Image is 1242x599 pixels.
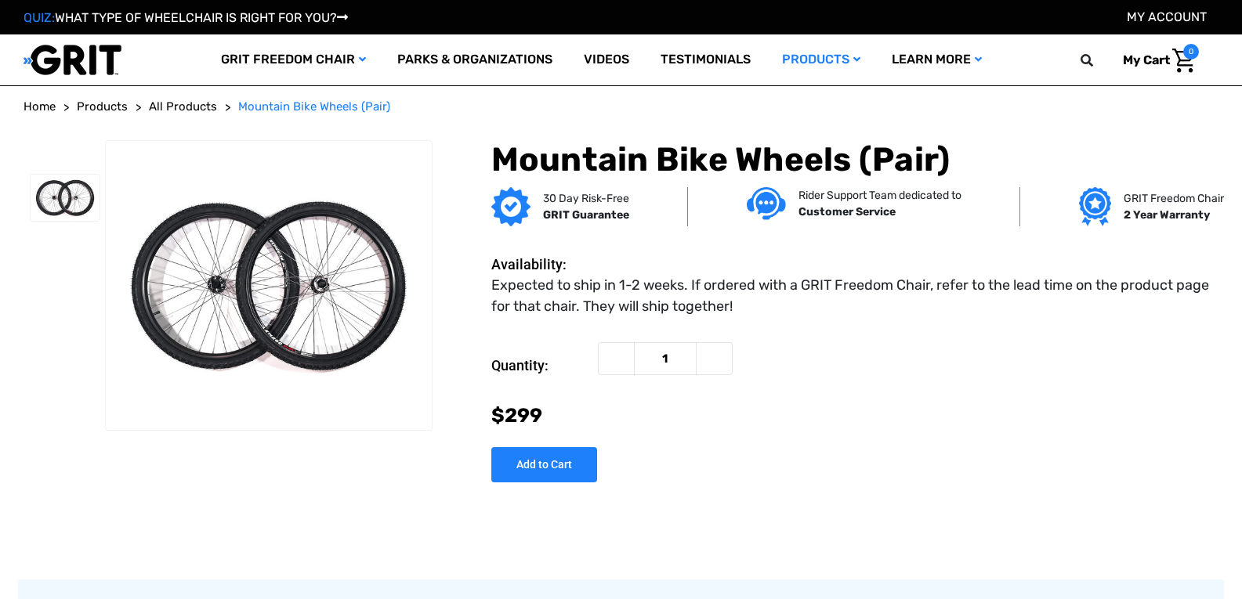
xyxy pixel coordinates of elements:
p: Rider Support Team dedicated to [798,187,961,204]
strong: GRIT Guarantee [543,208,629,222]
a: Mountain Bike Wheels (Pair) [238,98,390,116]
a: Learn More [876,34,998,85]
p: GRIT Freedom Chair [1124,190,1224,207]
span: My Cart [1123,52,1170,67]
a: GRIT Freedom Chair [205,34,382,85]
span: Mountain Bike Wheels (Pair) [238,99,390,114]
span: Home [24,99,56,114]
nav: Breadcrumb [24,98,1218,116]
dd: Expected to ship in 1-2 weeks. If ordered with a GRIT Freedom Chair, refer to the lead time on th... [491,275,1211,317]
img: Customer service [747,187,786,219]
input: Search [1088,44,1111,77]
a: Home [24,98,56,116]
img: Mountain Bike Wheels (Pair) [106,177,431,394]
a: Videos [568,34,645,85]
a: Account [1127,9,1207,24]
input: Add to Cart [491,447,597,482]
a: Cart with 0 items [1111,44,1199,77]
img: GRIT All-Terrain Wheelchair and Mobility Equipment [24,44,121,76]
h1: Mountain Bike Wheels (Pair) [491,140,1218,179]
img: Grit freedom [1079,187,1111,226]
img: GRIT Guarantee [491,187,530,226]
span: All Products [149,99,217,114]
span: 0 [1183,44,1199,60]
img: Cart [1172,49,1195,73]
p: 30 Day Risk-Free [543,190,629,207]
img: Mountain Bike Wheels (Pair) [31,175,100,221]
a: Parks & Organizations [382,34,568,85]
strong: 2 Year Warranty [1124,208,1210,222]
a: Testimonials [645,34,766,85]
a: Products [77,98,128,116]
a: Products [766,34,876,85]
dt: Availability: [491,254,590,275]
strong: Customer Service [798,205,896,218]
span: QUIZ: [24,10,55,25]
span: $299 [491,404,542,427]
label: Quantity: [491,342,590,389]
a: QUIZ:WHAT TYPE OF WHEELCHAIR IS RIGHT FOR YOU? [24,10,348,25]
a: All Products [149,98,217,116]
span: Products [77,99,128,114]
